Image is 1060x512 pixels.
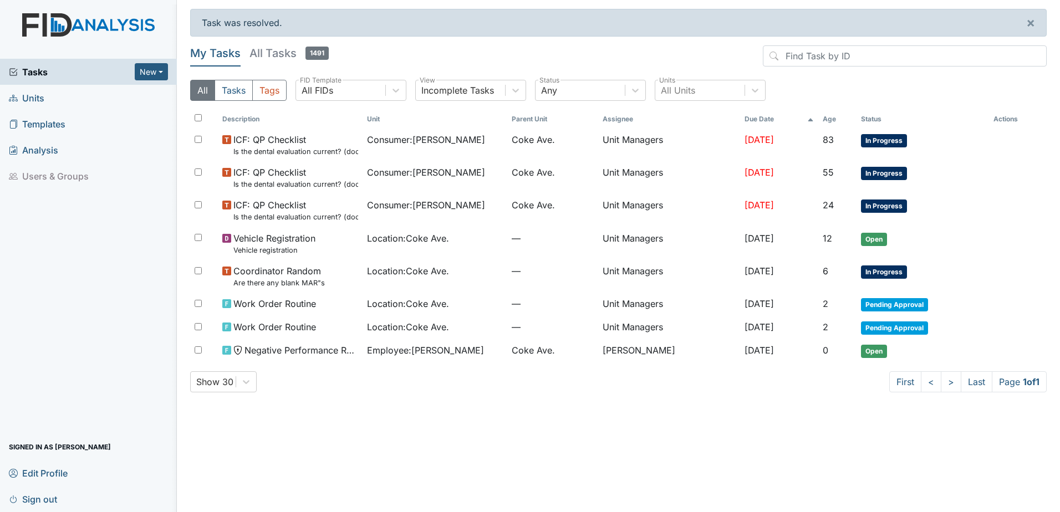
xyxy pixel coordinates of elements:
[861,199,907,213] span: In Progress
[740,110,818,129] th: Toggle SortBy
[196,375,233,388] div: Show 30
[861,298,928,311] span: Pending Approval
[233,179,358,190] small: Is the dental evaluation current? (document the date, oral rating, and goal # if needed in the co...
[823,199,834,211] span: 24
[598,260,740,293] td: Unit Managers
[218,110,363,129] th: Toggle SortBy
[823,167,834,178] span: 55
[363,110,507,129] th: Toggle SortBy
[992,371,1047,392] span: Page
[823,345,828,356] span: 0
[763,45,1047,66] input: Find Task by ID
[745,199,774,211] span: [DATE]
[233,278,325,288] small: Are there any blank MAR"s
[861,134,907,147] span: In Progress
[598,110,740,129] th: Assignee
[302,84,333,97] div: All FIDs
[661,84,695,97] div: All Units
[512,320,594,334] span: —
[233,245,315,255] small: Vehicle registration
[9,464,68,482] span: Edit Profile
[367,264,449,278] span: Location : Coke Ave.
[367,232,449,245] span: Location : Coke Ave.
[367,344,484,357] span: Employee : [PERSON_NAME]
[233,146,358,157] small: Is the dental evaluation current? (document the date, oral rating, and goal # if needed in the co...
[9,89,44,106] span: Units
[9,65,135,79] a: Tasks
[745,233,774,244] span: [DATE]
[233,297,316,310] span: Work Order Routine
[249,45,329,61] h5: All Tasks
[9,115,65,132] span: Templates
[244,344,358,357] span: Negative Performance Review
[233,320,316,334] span: Work Order Routine
[512,264,594,278] span: —
[233,212,358,222] small: Is the dental evaluation current? (document the date, oral rating, and goal # if needed in the co...
[961,371,992,392] a: Last
[195,114,202,121] input: Toggle All Rows Selected
[1015,9,1046,36] button: ×
[823,265,828,277] span: 6
[233,232,315,255] span: Vehicle Registration Vehicle registration
[215,80,253,101] button: Tasks
[512,232,594,245] span: —
[598,194,740,227] td: Unit Managers
[367,297,449,310] span: Location : Coke Ave.
[861,321,928,335] span: Pending Approval
[818,110,857,129] th: Toggle SortBy
[190,80,215,101] button: All
[135,63,168,80] button: New
[233,198,358,222] span: ICF: QP Checklist Is the dental evaluation current? (document the date, oral rating, and goal # i...
[861,345,887,358] span: Open
[252,80,287,101] button: Tags
[745,321,774,332] span: [DATE]
[233,133,358,157] span: ICF: QP Checklist Is the dental evaluation current? (document the date, oral rating, and goal # i...
[921,371,941,392] a: <
[512,198,555,212] span: Coke Ave.
[745,345,774,356] span: [DATE]
[823,134,834,145] span: 83
[305,47,329,60] span: 1491
[367,133,485,146] span: Consumer : [PERSON_NAME]
[1023,376,1039,387] strong: 1 of 1
[421,84,494,97] div: Incomplete Tasks
[598,161,740,194] td: Unit Managers
[823,321,828,332] span: 2
[823,298,828,309] span: 2
[989,110,1044,129] th: Actions
[507,110,598,129] th: Toggle SortBy
[745,298,774,309] span: [DATE]
[823,233,832,244] span: 12
[190,80,287,101] div: Type filter
[861,233,887,246] span: Open
[861,265,907,279] span: In Progress
[889,371,921,392] a: First
[367,198,485,212] span: Consumer : [PERSON_NAME]
[367,320,449,334] span: Location : Coke Ave.
[598,129,740,161] td: Unit Managers
[367,166,485,179] span: Consumer : [PERSON_NAME]
[233,166,358,190] span: ICF: QP Checklist Is the dental evaluation current? (document the date, oral rating, and goal # i...
[941,371,961,392] a: >
[1026,14,1035,30] span: ×
[512,166,555,179] span: Coke Ave.
[889,371,1047,392] nav: task-pagination
[745,134,774,145] span: [DATE]
[233,264,325,288] span: Coordinator Random Are there any blank MAR"s
[512,344,555,357] span: Coke Ave.
[857,110,988,129] th: Toggle SortBy
[541,84,557,97] div: Any
[9,490,57,508] span: Sign out
[598,316,740,339] td: Unit Managers
[9,141,58,158] span: Analysis
[745,265,774,277] span: [DATE]
[598,339,740,362] td: [PERSON_NAME]
[512,297,594,310] span: —
[861,167,907,180] span: In Progress
[745,167,774,178] span: [DATE]
[190,45,241,61] h5: My Tasks
[598,293,740,316] td: Unit Managers
[598,227,740,260] td: Unit Managers
[190,9,1047,37] div: Task was resolved.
